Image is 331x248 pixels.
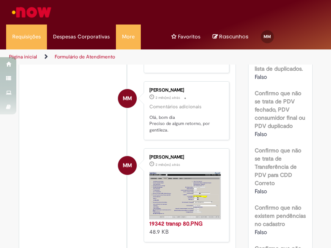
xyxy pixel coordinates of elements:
[149,103,202,110] small: Comentários adicionais
[219,33,249,40] span: Rascunhos
[153,25,165,49] ul: Menu Cabeçalho
[156,162,180,167] time: 18/07/2025 10:04:41
[116,25,141,49] a: More : 4
[123,89,132,108] span: MM
[12,33,41,41] span: Requisições
[11,4,53,20] img: ServiceNow
[118,156,137,175] div: Maria Izabel De Almeida Silva Machado
[141,25,153,49] ul: Menu Cabeçalho
[255,147,301,187] b: Confirmo que não se trata de Transferência de PDV para CDD Correto
[264,34,271,39] span: MM
[122,33,135,41] span: More
[178,33,200,41] span: Favoritos
[213,33,249,40] a: No momento, sua lista de rascunhos tem 0 Itens
[118,89,137,108] div: Maria Izabel De Almeida Silva Machado
[47,25,116,49] a: Despesas Corporativas :
[6,25,47,49] ul: Menu Cabeçalho
[149,114,221,134] p: Olá, bom dia Preciso de algum retorno, por gentileza.
[53,33,110,41] span: Despesas Corporativas
[149,219,221,236] div: 48.9 KB
[156,95,180,100] time: 21/07/2025 07:56:02
[255,32,303,72] b: Confirmo que o PDV não se encontra bloqueado, nem na lista de duplicados.
[255,204,306,228] b: Confirmo que não existem pendências no cadastro
[116,25,141,49] ul: Menu Cabeçalho
[255,130,267,138] span: Falso
[149,220,202,227] a: 19342 transp 80.PNG
[47,25,116,49] ul: Menu Cabeçalho
[156,95,180,100] span: 2 mês(es) atrás
[165,25,207,49] ul: Menu Cabeçalho
[55,54,115,60] a: Formulário de Atendimento
[123,156,132,175] span: MM
[149,88,221,93] div: [PERSON_NAME]
[149,155,221,160] div: [PERSON_NAME]
[255,89,305,130] b: Confirmo que não se trata de PDV fechado, PDV consumidor final ou PDV duplicado
[255,25,282,41] a: MM
[255,73,267,80] span: Falso
[165,25,207,49] a: Favoritos : 0
[6,25,47,49] a: Requisições : 0
[255,188,267,195] span: Falso
[6,49,160,65] ul: Trilhas de página
[255,228,267,236] span: Falso
[156,162,180,167] span: 2 mês(es) atrás
[9,54,37,60] a: Página inicial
